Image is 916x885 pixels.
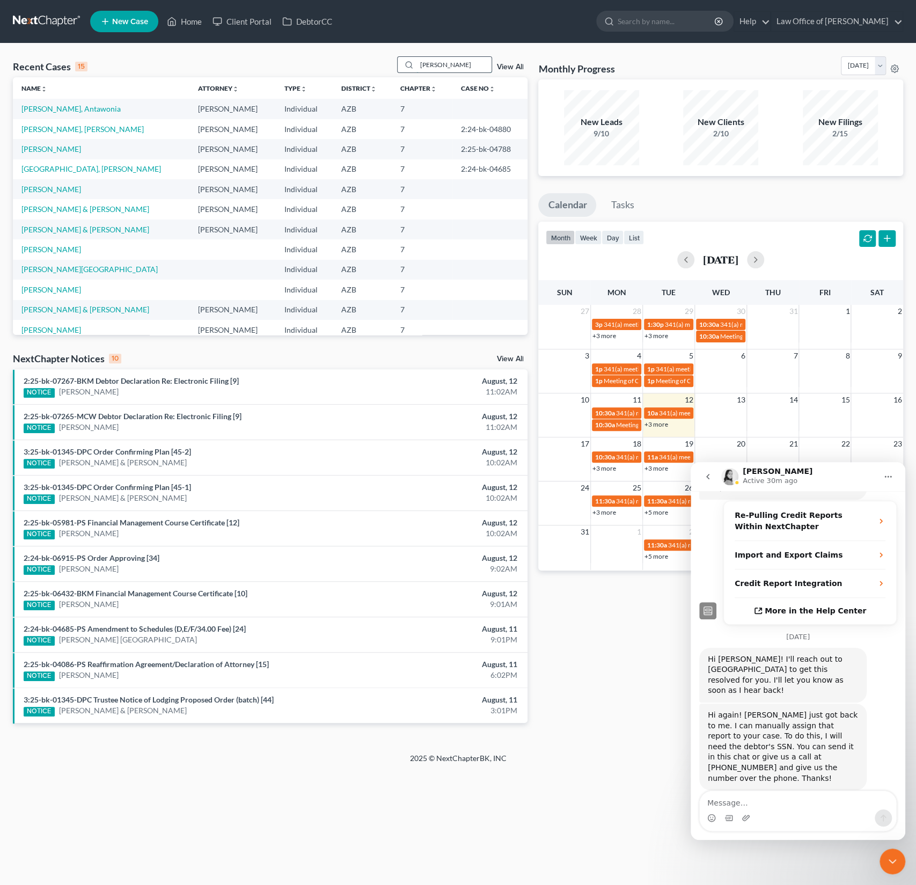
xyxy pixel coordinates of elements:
[656,365,759,373] span: 341(a) meeting for [PERSON_NAME]
[189,159,276,179] td: [PERSON_NAME]
[189,220,276,239] td: [PERSON_NAME]
[360,457,517,468] div: 10:02AM
[788,305,798,318] span: 31
[198,84,239,92] a: Attorneyunfold_more
[880,849,905,874] iframe: Intercom live chat
[392,199,452,219] td: 7
[21,104,121,113] a: [PERSON_NAME], Antawonia
[595,377,603,385] span: 1p
[392,159,452,179] td: 7
[644,332,668,340] a: +3 more
[360,599,517,610] div: 9:01AM
[24,671,55,681] div: NOTICE
[59,528,119,539] a: [PERSON_NAME]
[24,388,55,398] div: NOTICE
[496,63,523,71] a: View All
[189,300,276,320] td: [PERSON_NAME]
[276,220,333,239] td: Individual
[24,447,191,456] a: 3:25-bk-01345-DPC Order Confirming Plan [45-2]
[659,409,763,417] span: 341(a) meeting for [PERSON_NAME]
[341,84,377,92] a: Districtunfold_more
[207,12,277,31] a: Client Portal
[333,179,392,199] td: AZB
[647,320,664,328] span: 1:30p
[712,288,730,297] span: Wed
[189,119,276,139] td: [PERSON_NAME]
[392,260,452,280] td: 7
[276,280,333,299] td: Individual
[647,409,658,417] span: 10a
[564,116,639,128] div: New Leads
[819,288,831,297] span: Fri
[24,518,239,527] a: 2:25-bk-05981-PS Financial Management Course Certificate [12]
[489,86,495,92] i: unfold_more
[844,305,851,318] span: 1
[788,393,798,406] span: 14
[788,437,798,450] span: 21
[109,354,121,363] div: 10
[595,497,615,505] span: 11:30a
[370,86,377,92] i: unfold_more
[59,634,197,645] a: [PERSON_NAME] [GEOGRAPHIC_DATA]
[360,564,517,574] div: 9:02AM
[21,125,144,134] a: [PERSON_NAME], [PERSON_NAME]
[21,305,149,314] a: [PERSON_NAME] & [PERSON_NAME]
[720,320,824,328] span: 341(a) meeting for [PERSON_NAME]
[668,541,772,549] span: 341(a) meeting for [PERSON_NAME]
[301,86,307,92] i: unfold_more
[24,695,274,704] a: 3:25-bk-01345-DPC Trustee Notice of Lodging Proposed Order (batch) [44]
[59,670,119,681] a: [PERSON_NAME]
[580,305,590,318] span: 27
[21,84,47,92] a: Nameunfold_more
[644,508,668,516] a: +5 more
[152,753,764,772] div: 2025 © NextChapterBK, INC
[162,12,207,31] a: Home
[736,393,746,406] span: 13
[592,464,616,472] a: +3 more
[604,365,764,373] span: 341(a) meeting for [PERSON_NAME] & [PERSON_NAME]
[276,199,333,219] td: Individual
[683,116,758,128] div: New Clients
[24,376,239,385] a: 2:25-bk-07267-BKM Debtor Declaration Re: Electronic Filing [9]
[616,421,735,429] span: Meeting of Creditors for [PERSON_NAME]
[189,199,276,219] td: [PERSON_NAME]
[683,128,758,139] div: 2/10
[276,239,333,259] td: Individual
[59,457,187,468] a: [PERSON_NAME] & [PERSON_NAME]
[668,497,772,505] span: 341(a) meeting for [PERSON_NAME]
[720,332,839,340] span: Meeting of Creditors for [PERSON_NAME]
[656,377,775,385] span: Meeting of Creditors for [PERSON_NAME]
[392,239,452,259] td: 7
[24,601,55,610] div: NOTICE
[699,320,719,328] span: 10:30a
[59,705,187,716] a: [PERSON_NAME] & [PERSON_NAME]
[840,437,851,450] span: 22
[360,386,517,397] div: 11:02AM
[392,119,452,139] td: 7
[452,139,528,159] td: 2:25-bk-04788
[24,636,55,646] div: NOTICE
[684,393,694,406] span: 12
[844,349,851,362] span: 8
[400,84,437,92] a: Chapterunfold_more
[21,265,158,274] a: [PERSON_NAME][GEOGRAPHIC_DATA]
[13,60,87,73] div: Recent Cases
[803,116,878,128] div: New Filings
[24,494,55,504] div: NOTICE
[644,464,668,472] a: +3 more
[595,409,615,417] span: 10:30a
[276,300,333,320] td: Individual
[392,320,452,340] td: 7
[24,707,55,716] div: NOTICE
[333,239,392,259] td: AZB
[333,119,392,139] td: AZB
[636,525,642,538] span: 1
